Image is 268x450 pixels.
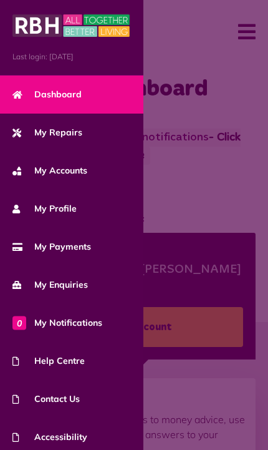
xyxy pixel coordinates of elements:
img: MyRBH [12,12,130,39]
span: 0 [12,316,26,330]
span: My Payments [12,240,91,253]
span: My Enquiries [12,278,88,291]
span: My Notifications [12,316,102,330]
span: Accessibility [12,431,87,444]
span: My Repairs [12,126,82,139]
span: Last login: [DATE] [12,51,131,62]
span: Contact Us [12,393,80,406]
span: My Accounts [12,164,87,177]
span: Dashboard [12,88,82,101]
span: My Profile [12,202,77,215]
span: Help Centre [12,355,85,368]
